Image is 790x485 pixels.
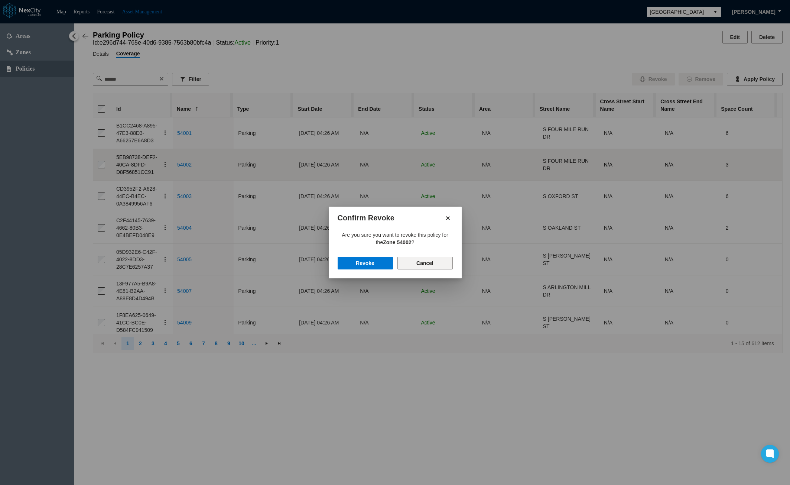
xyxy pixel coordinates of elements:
div: Confirm Revoke [338,209,442,227]
button: Revoke [338,257,393,269]
button: Close [442,212,454,224]
p: Are you sure you want to revoke this policy for the ? [339,231,451,246]
b: Zone 54002 [383,239,411,245]
span: Cancel [416,259,433,267]
span: Revoke [356,259,374,267]
button: Cancel [397,257,453,269]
